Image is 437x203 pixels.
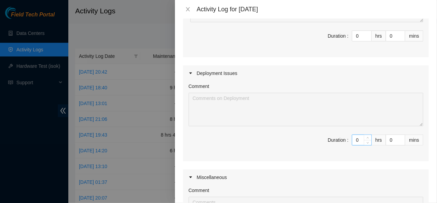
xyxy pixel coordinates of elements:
div: mins [405,30,423,41]
span: caret-right [189,175,193,179]
div: Activity Log for [DATE] [197,5,429,13]
div: Duration : [328,32,349,40]
span: close [185,7,191,12]
span: caret-right [189,71,193,75]
label: Comment [189,187,209,194]
div: Duration : [328,136,349,144]
span: down [366,141,370,145]
label: Comment [189,83,209,90]
div: hrs [372,135,386,145]
textarea: Comment [189,93,423,126]
div: mins [405,135,423,145]
span: up [366,136,370,140]
span: Decrease Value [364,140,371,145]
div: Miscellaneous [183,169,429,185]
div: hrs [372,30,386,41]
button: Close [183,6,193,13]
span: Increase Value [364,135,371,140]
div: Deployment Issues [183,65,429,81]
